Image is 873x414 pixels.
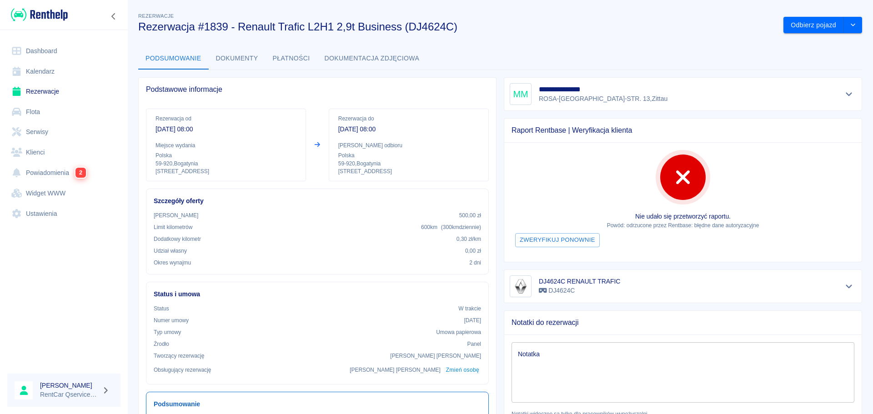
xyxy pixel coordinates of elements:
[156,160,296,168] p: 59-920 , Bogatynia
[338,125,479,134] p: [DATE] 08:00
[783,17,844,34] button: Odbierz pojazd
[512,126,854,135] span: Raport Rentbase | Weryfikacja klienta
[436,328,481,336] p: Umowa papierowa
[7,61,120,82] a: Kalendarz
[266,48,317,70] button: Płatności
[154,196,481,206] h6: Szczegóły oferty
[7,122,120,142] a: Serwisy
[154,259,191,267] p: Okres wynajmu
[154,211,198,219] p: [PERSON_NAME]
[146,85,489,94] span: Podstawowe informacje
[154,399,481,409] h6: Podsumowanie
[209,48,266,70] button: Dokumenty
[154,247,187,255] p: Udział własny
[7,41,120,61] a: Dashboard
[510,83,532,105] div: MM
[40,381,98,390] h6: [PERSON_NAME]
[457,235,481,243] p: 0,30 zł /km
[107,10,120,22] button: Zwiń nawigację
[7,142,120,163] a: Klienci
[317,48,427,70] button: Dokumentacja zdjęciowa
[515,233,600,247] button: Zweryfikuj ponownie
[156,151,296,160] p: Polska
[154,316,189,324] p: Numer umowy
[7,183,120,204] a: Widget WWW
[842,88,857,100] button: Pokaż szczegóły
[156,168,296,175] p: [STREET_ADDRESS]
[338,141,479,150] p: [PERSON_NAME] odbioru
[75,168,86,178] span: 2
[338,115,479,123] p: Rezerwacja do
[156,125,296,134] p: [DATE] 08:00
[467,340,482,348] p: Panel
[138,13,174,19] span: Rezerwacje
[350,366,441,374] p: [PERSON_NAME] [PERSON_NAME]
[138,48,209,70] button: Podsumowanie
[156,141,296,150] p: Miejsce wydania
[464,316,481,324] p: [DATE]
[40,390,98,399] p: RentCar Qservice Damar Parts
[539,94,667,104] p: ROSA-[GEOGRAPHIC_DATA]-STR. 13 , Zittau
[512,221,854,229] p: Powód: odrzucone przez Rentbase: błędne dane autoryzacyjne
[469,259,481,267] p: 2 dni
[154,340,169,348] p: Żrodło
[338,160,479,168] p: 59-920 , Bogatynia
[154,352,204,360] p: Tworzący rezerwację
[512,277,530,295] img: Image
[7,102,120,122] a: Flota
[154,366,211,374] p: Obsługujący rezerwację
[441,224,481,230] span: ( 300 km dziennie )
[338,168,479,175] p: [STREET_ADDRESS]
[7,81,120,102] a: Rezerwacje
[458,304,481,313] p: W trakcie
[465,247,481,255] p: 0,00 zł
[512,212,854,221] p: Nie udało się przetworzyć raportu.
[444,364,481,377] button: Zmień osobę
[138,20,776,33] h3: Rezerwacja #1839 - Renault Trafic L2H1 2,9t Business (DJ4624C)
[844,17,862,34] button: drop-down
[390,352,481,360] p: [PERSON_NAME] [PERSON_NAME]
[842,280,857,293] button: Pokaż szczegóły
[539,277,620,286] h6: DJ4624C RENAULT TRAFIC
[512,318,854,327] span: Notatki do rezerwacji
[154,235,201,243] p: Dodatkowy kilometr
[421,223,481,231] p: 600 km
[338,151,479,160] p: Polska
[154,223,192,231] p: Limit kilometrów
[459,211,481,219] p: 500,00 zł
[154,304,169,313] p: Status
[11,7,68,22] img: Renthelp logo
[154,289,481,299] h6: Status i umowa
[7,204,120,224] a: Ustawienia
[7,7,68,22] a: Renthelp logo
[156,115,296,123] p: Rezerwacja od
[539,286,620,295] p: DJ4624C
[7,162,120,183] a: Powiadomienia2
[154,328,181,336] p: Typ umowy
